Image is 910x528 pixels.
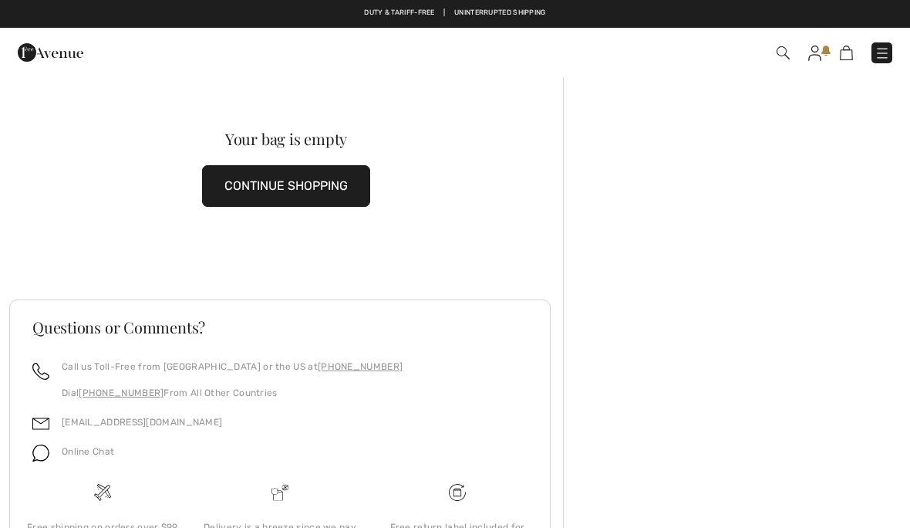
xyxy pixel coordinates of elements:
[32,445,49,462] img: chat
[94,484,111,501] img: Free shipping on orders over $99
[875,46,890,61] img: Menu
[32,363,49,380] img: call
[32,415,49,432] img: email
[202,165,370,207] button: CONTINUE SHOPPING
[62,417,222,428] a: [EMAIL_ADDRESS][DOMAIN_NAME]
[62,360,403,374] p: Call us Toll-Free from [GEOGRAPHIC_DATA] or the US at
[79,388,163,398] a: [PHONE_NUMBER]
[777,46,790,59] img: Search
[808,46,821,61] img: My Info
[32,320,527,335] h3: Questions or Comments?
[18,44,83,59] a: 1ère Avenue
[449,484,466,501] img: Free shipping on orders over $99
[37,131,535,147] div: Your bag is empty
[62,386,403,400] p: Dial From All Other Countries
[271,484,288,501] img: Delivery is a breeze since we pay the duties!
[840,46,853,60] img: Shopping Bag
[318,361,403,372] a: [PHONE_NUMBER]
[18,37,83,68] img: 1ère Avenue
[62,446,114,457] span: Online Chat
